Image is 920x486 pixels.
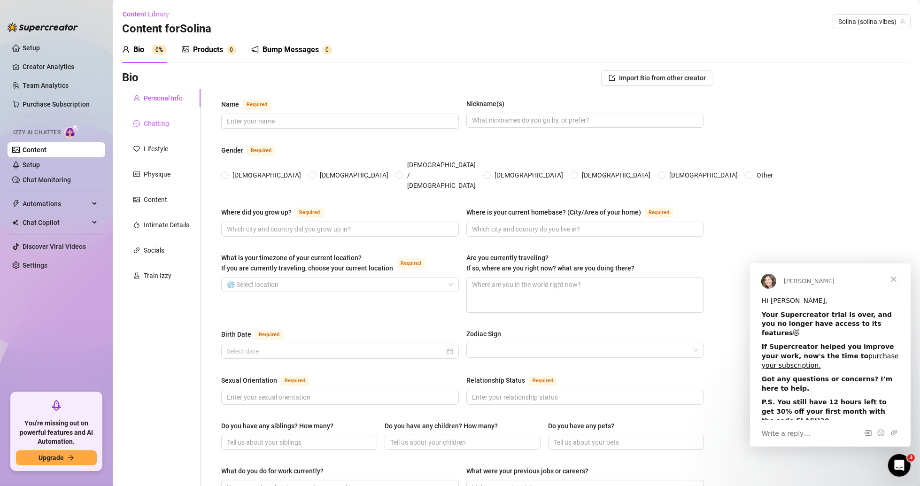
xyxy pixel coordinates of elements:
[255,330,283,340] span: Required
[601,70,713,85] button: Import Bio from other creator
[227,116,451,126] input: Name
[221,254,393,272] span: What is your timezone of your current location? If you are currently traveling, choose your curre...
[23,44,40,52] a: Setup
[133,247,140,254] span: link
[403,160,479,191] span: [DEMOGRAPHIC_DATA] / [DEMOGRAPHIC_DATA]
[466,375,525,386] div: Relationship Status
[152,45,167,54] sup: 0%
[8,23,78,32] img: logo-BBDzfeDw.svg
[227,346,445,356] input: Birth Date
[466,99,511,109] label: Nickname(s)
[227,392,451,402] input: Sexual Orientation
[548,421,621,431] label: Do you have any pets?
[122,70,139,85] h3: Bio
[466,329,501,339] div: Zodiac Sign
[529,376,557,386] span: Required
[247,146,275,156] span: Required
[12,135,137,161] b: P.S. You still have 12 hours left to get 30% off your first month with the code FLASH30.
[123,10,169,18] span: Content Library
[144,270,171,281] div: Train Izzy
[221,207,292,217] div: Where did you grow up?
[221,99,281,110] label: Name
[144,194,167,205] div: Content
[144,118,169,129] div: Chatting
[12,89,149,106] a: purchase your subscription.
[133,171,140,177] span: idcard
[753,170,777,180] span: Other
[472,115,696,125] input: Nickname(s)
[385,421,498,431] div: Do you have any children? How many?
[554,437,696,447] input: Do you have any pets?
[227,437,370,447] input: Do you have any siblings? How many?
[51,400,62,411] span: rocket
[221,421,333,431] div: Do you have any siblings? How many?
[23,146,46,154] a: Content
[466,466,595,476] label: What were your previous jobs or careers?
[133,272,140,279] span: experiment
[665,170,742,180] span: [DEMOGRAPHIC_DATA]
[645,208,673,218] span: Required
[229,170,305,180] span: [DEMOGRAPHIC_DATA]
[12,200,20,208] span: thunderbolt
[472,224,696,234] input: Where is your current homebase? (City/Area of your home)
[12,219,18,226] img: Chat Copilot
[243,100,271,110] span: Required
[23,82,69,89] a: Team Analytics
[221,145,243,155] div: Gender
[323,45,332,54] sup: 0
[23,215,89,230] span: Chat Copilot
[466,254,634,272] span: Are you currently traveling? If so, where are you right now? what are you doing there?
[64,124,79,138] img: AI Chatter
[466,207,683,218] label: Where is your current homebase? (City/Area of your home)
[144,220,189,230] div: Intimate Details
[12,79,149,105] b: If Supercreator helped you improve your work, now's the time to
[144,144,168,154] div: Lifestyle
[23,262,47,269] a: Settings
[221,421,340,431] label: Do you have any siblings? How many?
[221,99,239,109] div: Name
[12,164,61,176] span: Write a reply…
[144,169,170,179] div: Physique
[133,222,140,228] span: fire
[16,450,97,465] button: Upgradearrow-right
[227,45,236,54] sup: 0
[221,145,286,156] label: Gender
[838,15,905,29] span: Solina (solina.vibes)
[133,44,144,55] div: Bio
[900,19,905,24] span: team
[888,454,911,477] iframe: Intercom live chat
[397,258,425,269] span: Required
[23,161,40,169] a: Setup
[466,466,588,476] div: What were your previous jobs or careers?
[12,47,149,75] div: 😿
[750,263,911,447] iframe: Intercom live chat message
[619,74,706,82] span: Import Bio from other creator
[466,329,508,339] label: Zodiac Sign
[578,170,654,180] span: [DEMOGRAPHIC_DATA]
[133,196,140,203] span: picture
[133,146,140,152] span: heart
[316,170,392,180] span: [DEMOGRAPHIC_DATA]
[227,224,451,234] input: Where did you grow up?
[12,33,149,42] div: Hi [PERSON_NAME],
[221,207,334,218] label: Where did you grow up?
[263,44,319,55] div: Bump Messages
[472,392,696,402] input: Relationship Status
[466,207,641,217] div: Where is your current homebase? (City/Area of your home)
[144,93,183,103] div: Personal Info
[144,245,164,255] div: Socials
[907,454,915,462] span: 3
[23,243,86,250] a: Discover Viral Videos
[221,375,319,386] label: Sexual Orientation
[221,375,277,386] div: Sexual Orientation
[193,44,223,55] div: Products
[221,466,324,476] div: What do you do for work currently?
[390,437,533,447] input: Do you have any children? How many?
[23,176,71,184] a: Chat Monitoring
[23,59,98,74] a: Creator Analytics
[466,99,504,109] div: Nickname(s)
[68,455,74,461] span: arrow-right
[122,7,177,22] button: Content Library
